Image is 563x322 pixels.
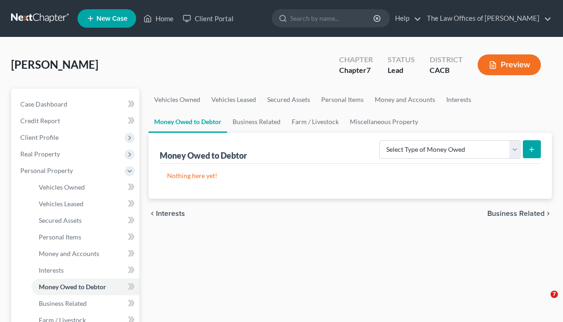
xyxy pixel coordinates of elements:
a: Money and Accounts [369,89,441,111]
a: Farm / Livestock [286,111,344,133]
span: Case Dashboard [20,100,67,108]
a: Miscellaneous Property [344,111,424,133]
span: Business Related [39,299,87,307]
a: Home [139,10,178,27]
button: Business Related chevron_right [487,210,552,217]
div: Lead [388,65,415,76]
input: Search by name... [290,10,375,27]
a: Secured Assets [262,89,316,111]
a: Vehicles Owned [31,179,139,196]
span: Personal Property [20,167,73,174]
a: Case Dashboard [13,96,139,113]
a: Business Related [31,295,139,312]
a: Money Owed to Debtor [31,279,139,295]
iframe: Intercom live chat [532,291,554,313]
a: Client Portal [178,10,238,27]
span: Vehicles Owned [39,183,85,191]
a: Vehicles Owned [149,89,206,111]
span: 7 [551,291,558,298]
span: [PERSON_NAME] [11,58,98,71]
a: Interests [31,262,139,279]
a: Business Related [227,111,286,133]
span: Money Owed to Debtor [39,283,106,291]
div: Chapter [339,65,373,76]
div: CACB [430,65,463,76]
span: Interests [39,266,64,274]
a: Money Owed to Debtor [149,111,227,133]
span: Business Related [487,210,545,217]
span: Vehicles Leased [39,200,84,208]
span: Real Property [20,150,60,158]
i: chevron_right [545,210,552,217]
a: Credit Report [13,113,139,129]
span: Credit Report [20,117,60,125]
div: District [430,54,463,65]
a: The Law Offices of [PERSON_NAME] [422,10,551,27]
span: Money and Accounts [39,250,99,257]
div: Chapter [339,54,373,65]
p: Nothing here yet! [167,171,533,180]
div: Money Owed to Debtor [160,150,249,161]
a: Interests [441,89,477,111]
span: New Case [96,15,127,22]
a: Secured Assets [31,212,139,229]
button: Preview [478,54,541,75]
span: Personal Items [39,233,81,241]
span: Secured Assets [39,216,82,224]
span: Interests [156,210,185,217]
a: Personal Items [316,89,369,111]
span: Client Profile [20,133,59,141]
a: Help [390,10,421,27]
a: Personal Items [31,229,139,245]
a: Vehicles Leased [31,196,139,212]
i: chevron_left [149,210,156,217]
a: Money and Accounts [31,245,139,262]
div: Status [388,54,415,65]
button: chevron_left Interests [149,210,185,217]
a: Vehicles Leased [206,89,262,111]
span: 7 [366,66,371,74]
